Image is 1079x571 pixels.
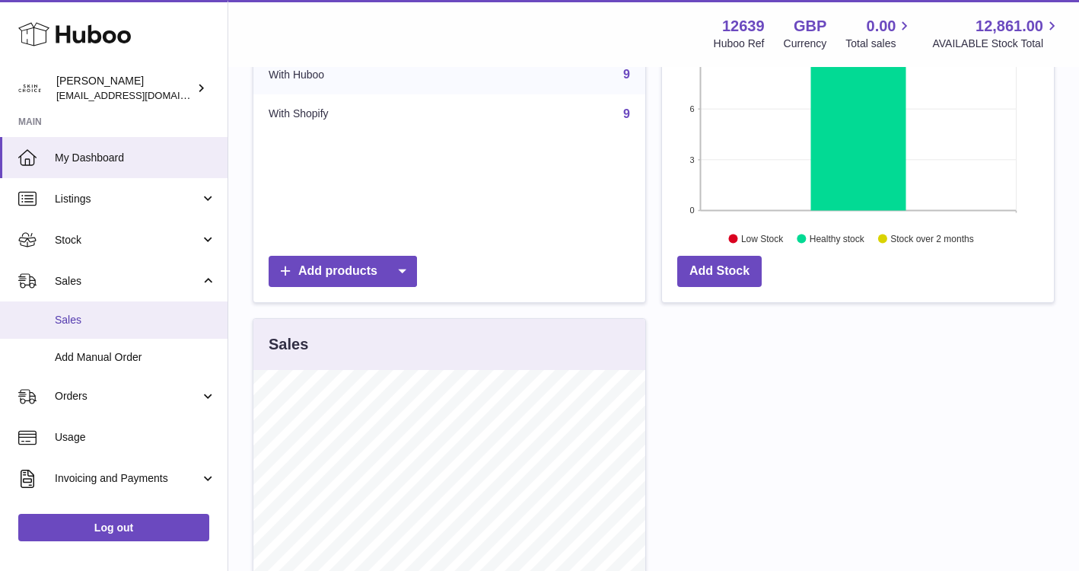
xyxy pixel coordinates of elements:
[55,389,200,404] span: Orders
[56,89,224,101] span: [EMAIL_ADDRESS][DOMAIN_NAME]
[845,37,913,51] span: Total sales
[784,37,827,51] div: Currency
[741,233,784,244] text: Low Stock
[253,55,465,94] td: With Huboo
[55,192,200,206] span: Listings
[689,155,694,164] text: 3
[867,16,896,37] span: 0.00
[623,107,630,120] a: 9
[55,233,200,247] span: Stock
[18,514,209,541] a: Log out
[623,68,630,81] a: 9
[269,256,417,287] a: Add products
[890,233,973,244] text: Stock over 2 months
[845,16,913,51] a: 0.00 Total sales
[932,16,1061,51] a: 12,861.00 AVAILABLE Stock Total
[689,104,694,113] text: 6
[55,350,216,365] span: Add Manual Order
[976,16,1043,37] span: 12,861.00
[18,77,41,100] img: admin@skinchoice.com
[253,94,465,134] td: With Shopify
[55,313,216,327] span: Sales
[714,37,765,51] div: Huboo Ref
[794,16,826,37] strong: GBP
[722,16,765,37] strong: 12639
[55,151,216,165] span: My Dashboard
[55,430,216,445] span: Usage
[810,233,865,244] text: Healthy stock
[689,206,694,215] text: 0
[677,256,762,287] a: Add Stock
[55,471,200,486] span: Invoicing and Payments
[932,37,1061,51] span: AVAILABLE Stock Total
[56,74,193,103] div: [PERSON_NAME]
[269,334,308,355] h3: Sales
[55,274,200,289] span: Sales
